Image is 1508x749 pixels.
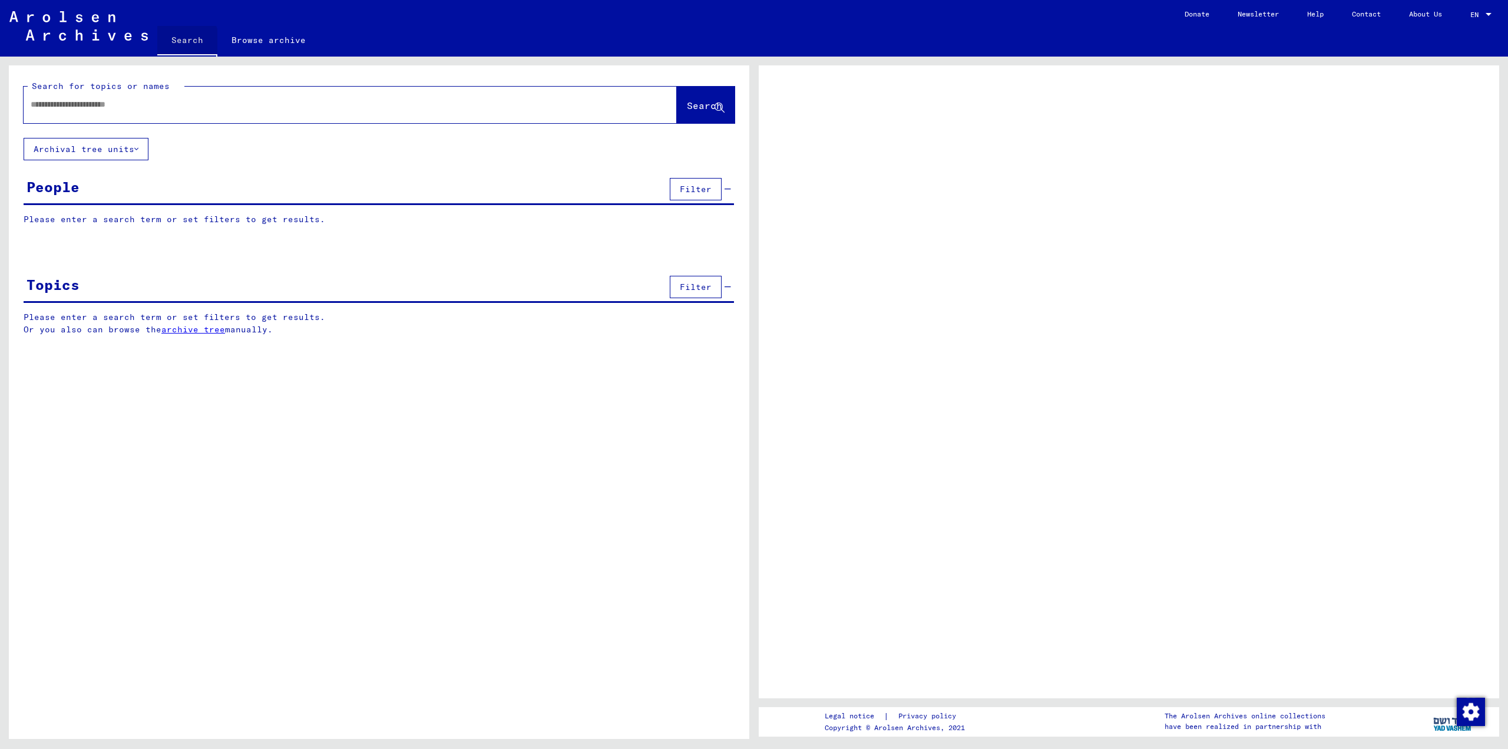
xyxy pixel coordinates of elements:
[161,324,225,335] a: archive tree
[9,11,148,41] img: Arolsen_neg.svg
[1457,698,1485,726] img: Change consent
[1456,697,1484,725] div: Change consent
[27,274,80,295] div: Topics
[687,100,722,111] span: Search
[24,311,735,336] p: Please enter a search term or set filters to get results. Or you also can browse the manually.
[680,282,712,292] span: Filter
[680,184,712,194] span: Filter
[32,81,170,91] mat-label: Search for topics or names
[670,178,722,200] button: Filter
[677,87,735,123] button: Search
[24,138,148,160] button: Archival tree units
[24,213,734,226] p: Please enter a search term or set filters to get results.
[1165,721,1325,732] p: have been realized in partnership with
[1470,11,1483,19] span: EN
[825,710,970,722] div: |
[825,722,970,733] p: Copyright © Arolsen Archives, 2021
[1165,711,1325,721] p: The Arolsen Archives online collections
[825,710,884,722] a: Legal notice
[157,26,217,57] a: Search
[889,710,970,722] a: Privacy policy
[1431,707,1475,736] img: yv_logo.png
[217,26,320,54] a: Browse archive
[670,276,722,298] button: Filter
[27,176,80,197] div: People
